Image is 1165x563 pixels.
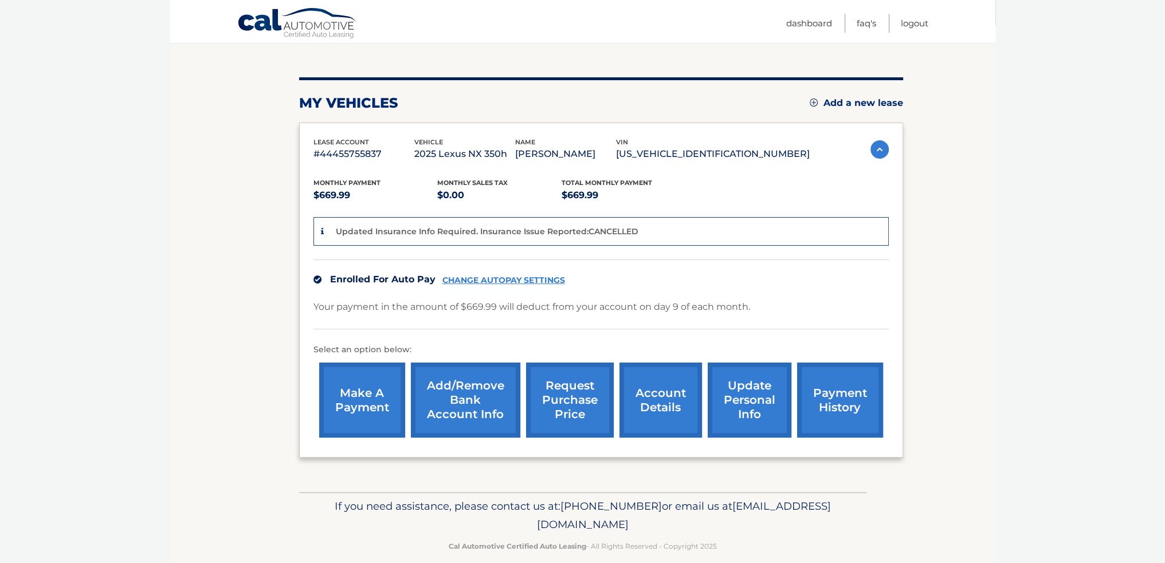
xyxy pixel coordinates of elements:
[870,140,889,159] img: accordion-active.svg
[786,14,832,33] a: Dashboard
[313,187,438,203] p: $669.99
[616,146,810,162] p: [US_VEHICLE_IDENTIFICATION_NUMBER]
[901,14,928,33] a: Logout
[319,363,405,438] a: make a payment
[442,275,565,285] a: CHANGE AUTOPAY SETTINGS
[313,275,321,284] img: check.svg
[313,179,381,187] span: Monthly Payment
[562,179,652,187] span: Total Monthly Payment
[708,363,791,438] a: update personal info
[313,299,750,315] p: Your payment in the amount of $669.99 will deduct from your account on day 9 of each month.
[299,95,398,112] h2: my vehicles
[515,146,616,162] p: [PERSON_NAME]
[562,187,686,203] p: $669.99
[330,274,436,285] span: Enrolled For Auto Pay
[810,99,818,107] img: add.svg
[857,14,876,33] a: FAQ's
[313,343,889,357] p: Select an option below:
[560,499,662,513] span: [PHONE_NUMBER]
[515,138,535,146] span: name
[437,179,508,187] span: Monthly sales Tax
[411,363,520,438] a: Add/Remove bank account info
[313,146,414,162] p: #44455755837
[526,363,614,438] a: request purchase price
[414,138,443,146] span: vehicle
[313,138,369,146] span: lease account
[336,226,638,237] p: Updated Insurance Info Required. Insurance Issue Reported:CANCELLED
[537,499,831,531] span: [EMAIL_ADDRESS][DOMAIN_NAME]
[619,363,702,438] a: account details
[810,97,903,109] a: Add a new lease
[307,540,859,552] p: - All Rights Reserved - Copyright 2025
[307,497,859,534] p: If you need assistance, please contact us at: or email us at
[437,187,562,203] p: $0.00
[414,146,515,162] p: 2025 Lexus NX 350h
[797,363,883,438] a: payment history
[449,542,586,550] strong: Cal Automotive Certified Auto Leasing
[616,138,628,146] span: vin
[237,7,358,41] a: Cal Automotive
